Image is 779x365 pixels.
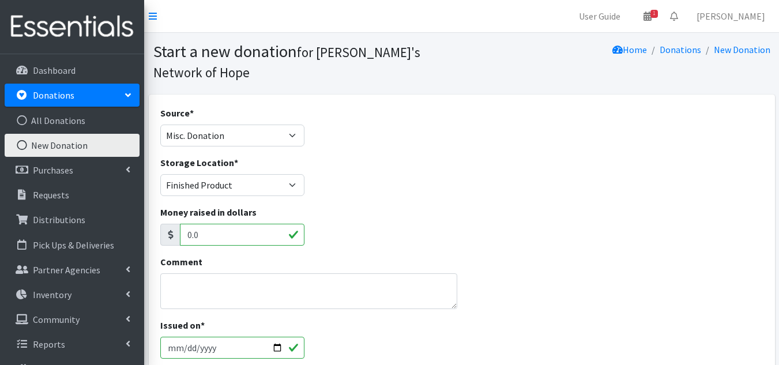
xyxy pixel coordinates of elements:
p: Dashboard [33,65,76,76]
small: for [PERSON_NAME]'s Network of Hope [153,44,420,81]
abbr: required [190,107,194,119]
p: Donations [33,89,74,101]
label: Money raised in dollars [160,205,257,219]
label: Comment [160,255,202,269]
p: Distributions [33,214,85,225]
a: Purchases [5,159,140,182]
h1: Start a new donation [153,42,458,81]
p: Reports [33,338,65,350]
p: Requests [33,189,69,201]
a: Inventory [5,283,140,306]
a: Home [612,44,647,55]
p: Partner Agencies [33,264,100,276]
a: New Donation [714,44,770,55]
a: Requests [5,183,140,206]
label: Storage Location [160,156,238,170]
a: Distributions [5,208,140,231]
p: Inventory [33,289,71,300]
a: Donations [660,44,701,55]
a: Donations [5,84,140,107]
a: Partner Agencies [5,258,140,281]
span: 1 [650,10,658,18]
abbr: required [234,157,238,168]
a: Community [5,308,140,331]
a: User Guide [570,5,630,28]
p: Pick Ups & Deliveries [33,239,114,251]
a: All Donations [5,109,140,132]
label: Issued on [160,318,205,332]
a: Pick Ups & Deliveries [5,234,140,257]
p: Purchases [33,164,73,176]
abbr: required [201,319,205,331]
a: Reports [5,333,140,356]
p: Community [33,314,80,325]
a: New Donation [5,134,140,157]
img: HumanEssentials [5,7,140,46]
a: Dashboard [5,59,140,82]
a: [PERSON_NAME] [687,5,774,28]
label: Source [160,106,194,120]
a: 1 [634,5,661,28]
